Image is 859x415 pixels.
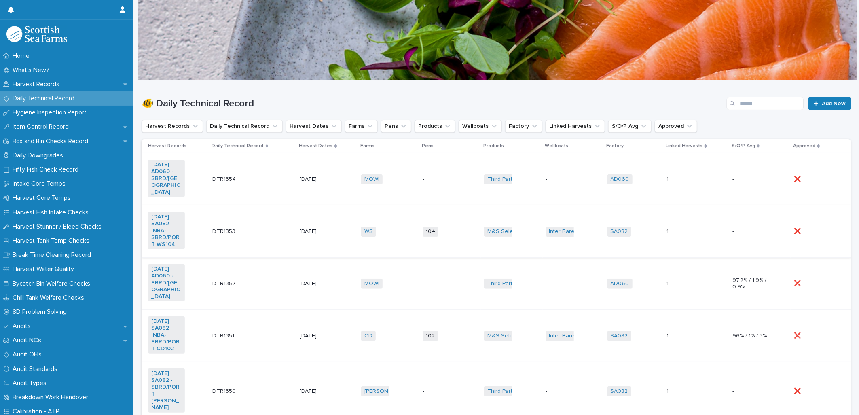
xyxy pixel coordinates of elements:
[666,279,670,287] p: 1
[345,120,378,133] button: Farms
[794,174,802,183] p: ❌
[9,251,97,259] p: Break Time Cleaning Record
[9,194,77,202] p: Harvest Core Temps
[142,120,203,133] button: Harvest Records
[9,109,93,116] p: Hygiene Inspection Report
[9,351,48,358] p: Audit OFIs
[299,142,332,150] p: Harvest Dates
[9,337,48,344] p: Audit NCs
[487,228,518,235] a: M&S Select
[9,223,108,231] p: Harvest Stunner / Bleed Checks
[212,279,237,287] p: DTR1352
[487,280,536,287] a: Third Party Salmon
[142,153,851,205] tr: [DATE] AD060 -SBRD/[GEOGRAPHIC_DATA] DTR1354DTR1354 [DATE]MOWI -Third Party Salmon -AD060 11 -❌❌
[151,370,182,411] a: [DATE] SA082 -SBRD/PORT [PERSON_NAME]
[364,280,379,287] a: MOWI
[666,386,670,395] p: 1
[732,142,755,150] p: S/O/P Avg
[364,228,373,235] a: WS
[611,176,629,183] a: AD060
[9,237,96,245] p: Harvest Tank Temp Checks
[732,228,769,235] p: -
[6,26,67,42] img: mMrefqRFQpe26GRNOUkG
[9,180,72,188] p: Intake Core Temps
[732,277,769,291] p: 97.2% / 1.9% / 0.9%
[364,332,372,339] a: CD
[608,120,652,133] button: S/O/P Avg
[546,176,583,183] p: -
[666,227,670,235] p: 1
[148,142,186,150] p: Harvest Records
[9,95,81,102] p: Daily Technical Record
[142,205,851,258] tr: [DATE] SA082 INBA-SBRD/PORT WS104 DTR1353DTR1353 [DATE]WS 104M&S Select Inter Barents SA082 11 -❌❌
[9,80,66,88] p: Harvest Records
[732,332,769,339] p: 96% / 1% / 3%
[142,98,724,110] h1: 🐠 Daily Technical Record
[9,66,56,74] p: What's New?
[549,332,583,339] a: Inter Barents
[487,176,536,183] a: Third Party Salmon
[9,294,91,302] p: Chill Tank Welfare Checks
[545,142,569,150] p: Wellboats
[9,308,73,316] p: 8D Problem Solving
[607,142,624,150] p: Factory
[793,142,815,150] p: Approved
[611,332,628,339] a: SA082
[505,120,542,133] button: Factory
[546,120,605,133] button: Linked Harvests
[300,388,336,395] p: [DATE]
[415,120,455,133] button: Products
[142,310,851,362] tr: [DATE] SA082 INBA-SBRD/PORT CD102 DTR1351DTR1351 [DATE]CD 102M&S Select Inter Barents SA082 11 96...
[794,227,802,235] p: ❌
[151,161,182,195] a: [DATE] AD060 -SBRD/[GEOGRAPHIC_DATA]
[212,331,236,339] p: DTR1351
[9,322,37,330] p: Audits
[655,120,697,133] button: Approved
[546,280,583,287] p: -
[142,258,851,310] tr: [DATE] AD060 -SBRD/[GEOGRAPHIC_DATA] DTR1352DTR1352 [DATE]MOWI -Third Party Salmon -AD060 11 97.2...
[300,280,336,287] p: [DATE]
[666,142,702,150] p: Linked Harvests
[611,388,628,395] a: SA082
[483,142,504,150] p: Products
[487,388,536,395] a: Third Party Salmon
[300,176,336,183] p: [DATE]
[300,332,336,339] p: [DATE]
[212,227,237,235] p: DTR1353
[9,52,36,60] p: Home
[549,228,583,235] a: Inter Barents
[300,228,336,235] p: [DATE]
[423,388,459,395] p: -
[9,394,95,401] p: Breakdown Work Handover
[732,388,769,395] p: -
[151,266,182,300] a: [DATE] AD060 -SBRD/[GEOGRAPHIC_DATA]
[212,174,237,183] p: DTR1354
[9,152,70,159] p: Daily Downgrades
[151,214,182,248] a: [DATE] SA082 INBA-SBRD/PORT WS104
[794,331,802,339] p: ❌
[808,97,851,110] a: Add New
[9,123,75,131] p: Item Control Record
[666,331,670,339] p: 1
[423,227,438,237] span: 104
[732,176,769,183] p: -
[212,142,264,150] p: Daily Technical Record
[423,280,459,287] p: -
[364,176,379,183] a: MOWI
[794,386,802,395] p: ❌
[423,331,438,341] span: 102
[611,280,629,287] a: AD060
[487,332,518,339] a: M&S Select
[360,142,374,150] p: Farms
[206,120,283,133] button: Daily Technical Record
[423,176,459,183] p: -
[9,166,85,174] p: Fifty Fish Check Record
[422,142,434,150] p: Pens
[381,120,411,133] button: Pens
[9,138,95,145] p: Box and Bin Checks Record
[794,279,802,287] p: ❌
[459,120,502,133] button: Wellboats
[151,318,182,352] a: [DATE] SA082 INBA-SBRD/PORT CD102
[727,97,804,110] input: Search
